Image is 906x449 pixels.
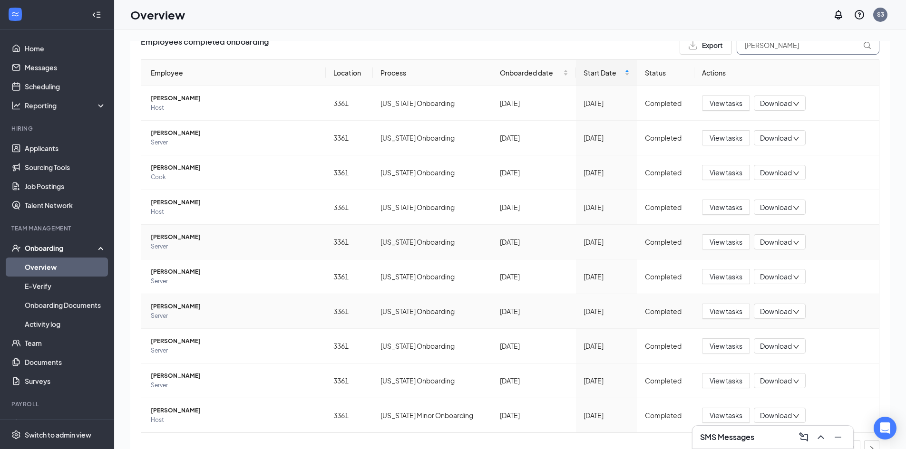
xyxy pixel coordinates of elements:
[637,60,695,86] th: Status
[793,274,799,281] span: down
[500,375,568,386] div: [DATE]
[151,277,318,286] span: Server
[25,353,106,372] a: Documents
[710,271,742,282] span: View tasks
[326,190,373,225] td: 3361
[151,163,318,172] span: [PERSON_NAME]
[151,207,318,217] span: Host
[151,242,318,251] span: Server
[25,277,106,296] a: E-Verify
[760,341,792,351] span: Download
[326,121,373,155] td: 3361
[645,237,687,247] div: Completed
[11,124,104,133] div: Hiring
[500,341,568,351] div: [DATE]
[793,135,799,142] span: down
[151,415,318,425] span: Host
[710,98,742,108] span: View tasks
[702,96,750,111] button: View tasks
[798,431,809,443] svg: ComposeMessage
[584,98,629,108] div: [DATE]
[645,410,687,420] div: Completed
[326,155,373,190] td: 3361
[151,94,318,103] span: [PERSON_NAME]
[25,196,106,215] a: Talent Network
[760,133,792,143] span: Download
[710,375,742,386] span: View tasks
[11,430,21,439] svg: Settings
[151,128,318,138] span: [PERSON_NAME]
[11,224,104,232] div: Team Management
[373,190,492,225] td: [US_STATE] Onboarding
[373,363,492,398] td: [US_STATE] Onboarding
[373,294,492,329] td: [US_STATE] Onboarding
[92,10,101,19] svg: Collapse
[373,259,492,294] td: [US_STATE] Onboarding
[500,98,568,108] div: [DATE]
[702,234,750,249] button: View tasks
[326,398,373,432] td: 3361
[373,155,492,190] td: [US_STATE] Onboarding
[326,60,373,86] th: Location
[373,398,492,432] td: [US_STATE] Minor Onboarding
[584,202,629,212] div: [DATE]
[645,167,687,178] div: Completed
[702,42,723,48] span: Export
[737,36,879,55] input: Search by Name, Job Posting, or Process
[584,237,629,247] div: [DATE]
[25,39,106,58] a: Home
[500,410,568,420] div: [DATE]
[710,306,742,316] span: View tasks
[326,225,373,259] td: 3361
[25,77,106,96] a: Scheduling
[151,198,318,207] span: [PERSON_NAME]
[25,430,91,439] div: Switch to admin view
[760,411,792,420] span: Download
[702,408,750,423] button: View tasks
[151,346,318,355] span: Server
[702,373,750,388] button: View tasks
[25,258,106,277] a: Overview
[702,269,750,284] button: View tasks
[584,271,629,282] div: [DATE]
[25,334,106,353] a: Team
[793,378,799,385] span: down
[151,172,318,182] span: Cook
[710,133,742,143] span: View tasks
[326,363,373,398] td: 3361
[760,237,792,247] span: Download
[760,202,792,212] span: Download
[500,133,568,143] div: [DATE]
[793,413,799,420] span: down
[151,311,318,321] span: Server
[710,167,742,178] span: View tasks
[373,329,492,363] td: [US_STATE] Onboarding
[793,170,799,177] span: down
[25,243,98,253] div: Onboarding
[11,400,104,408] div: Payroll
[141,60,326,86] th: Employee
[584,133,629,143] div: [DATE]
[874,417,896,439] div: Open Intercom Messenger
[760,98,792,108] span: Download
[793,344,799,350] span: down
[373,86,492,121] td: [US_STATE] Onboarding
[645,202,687,212] div: Completed
[815,431,827,443] svg: ChevronUp
[326,86,373,121] td: 3361
[500,306,568,316] div: [DATE]
[500,67,561,78] span: Onboarded date
[645,341,687,351] div: Completed
[25,101,107,110] div: Reporting
[500,271,568,282] div: [DATE]
[702,200,750,215] button: View tasks
[694,60,879,86] th: Actions
[500,237,568,247] div: [DATE]
[584,341,629,351] div: [DATE]
[832,431,844,443] svg: Minimize
[584,410,629,420] div: [DATE]
[151,267,318,277] span: [PERSON_NAME]
[760,272,792,282] span: Download
[151,336,318,346] span: [PERSON_NAME]
[584,67,622,78] span: Start Date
